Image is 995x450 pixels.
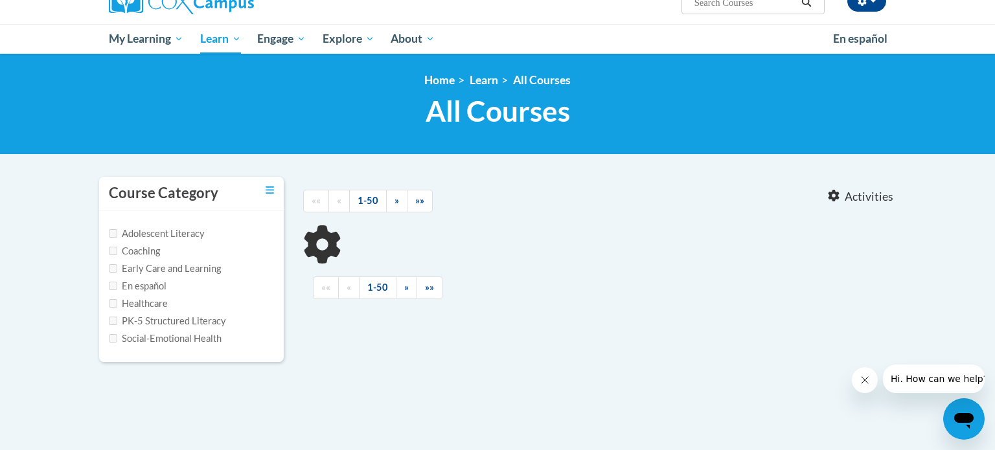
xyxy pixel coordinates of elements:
a: Toggle collapse [266,183,274,197]
span: Explore [323,31,374,47]
input: Checkbox for Options [109,282,117,290]
a: En español [825,25,896,52]
label: En español [109,279,166,293]
span: » [404,282,409,293]
a: Explore [314,24,383,54]
a: Engage [249,24,314,54]
a: Begining [313,276,339,299]
div: Main menu [89,24,906,54]
a: 1-50 [359,276,396,299]
a: Home [424,73,455,87]
input: Checkbox for Options [109,229,117,238]
input: Checkbox for Options [109,264,117,273]
a: Previous [338,276,360,299]
a: Learn [470,73,498,87]
a: 1-50 [349,190,387,212]
input: Checkbox for Options [109,247,117,255]
input: Checkbox for Options [109,334,117,343]
h3: Course Category [109,183,218,203]
span: Learn [200,31,241,47]
input: Checkbox for Options [109,317,117,325]
a: Learn [192,24,249,54]
iframe: Button to launch messaging window [943,398,985,440]
a: Next [386,190,407,212]
a: End [417,276,442,299]
a: All Courses [513,73,571,87]
span: Hi. How can we help? [8,9,105,19]
span: My Learning [109,31,183,47]
label: Coaching [109,244,160,258]
span: All Courses [426,94,570,128]
a: Previous [328,190,350,212]
span: «« [312,195,321,206]
label: Healthcare [109,297,168,311]
label: Adolescent Literacy [109,227,205,241]
span: En español [833,32,887,45]
a: About [383,24,444,54]
span: » [395,195,399,206]
label: PK-5 Structured Literacy [109,314,226,328]
iframe: Message from company [883,365,985,393]
label: Social-Emotional Health [109,332,222,346]
span: Activities [845,190,893,204]
a: End [407,190,433,212]
span: «« [321,282,330,293]
span: »» [415,195,424,206]
a: My Learning [100,24,192,54]
span: « [347,282,351,293]
a: Begining [303,190,329,212]
span: « [337,195,341,206]
a: Next [396,276,417,299]
span: Engage [257,31,306,47]
iframe: Close message [852,367,878,393]
span: About [391,31,435,47]
input: Checkbox for Options [109,299,117,308]
span: »» [425,282,434,293]
label: Early Care and Learning [109,262,221,276]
